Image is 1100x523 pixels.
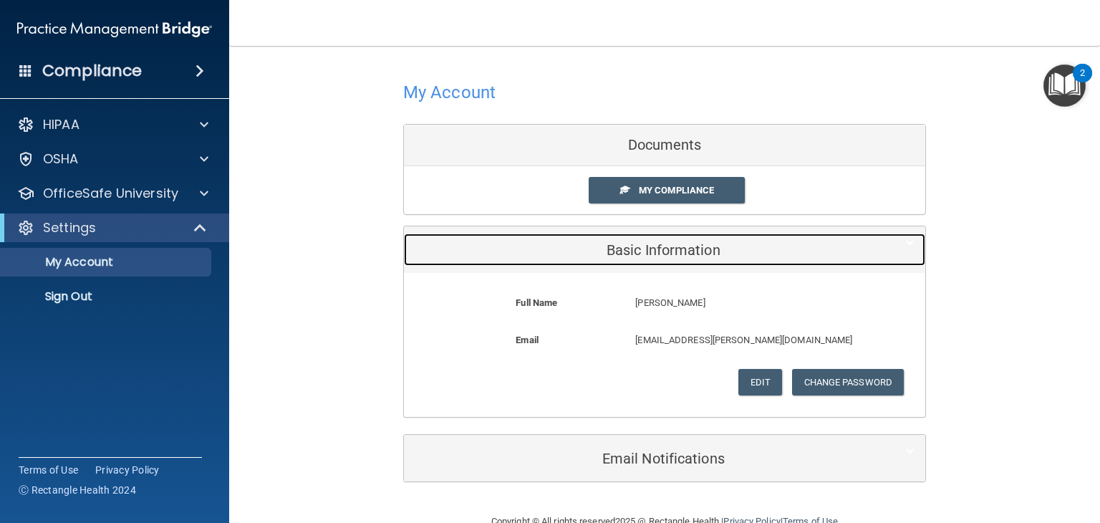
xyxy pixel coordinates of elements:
[9,289,205,304] p: Sign Out
[95,463,160,477] a: Privacy Policy
[516,335,539,345] b: Email
[19,463,78,477] a: Terms of Use
[43,219,96,236] p: Settings
[415,242,871,258] h5: Basic Information
[1080,73,1085,92] div: 2
[17,116,208,133] a: HIPAA
[516,297,557,308] b: Full Name
[415,234,915,266] a: Basic Information
[415,442,915,474] a: Email Notifications
[635,294,853,312] p: [PERSON_NAME]
[17,150,208,168] a: OSHA
[792,369,904,395] button: Change Password
[403,83,496,102] h4: My Account
[738,369,782,395] button: Edit
[19,483,136,497] span: Ⓒ Rectangle Health 2024
[639,185,714,196] span: My Compliance
[17,15,212,44] img: PMB logo
[404,125,925,166] div: Documents
[43,185,178,202] p: OfficeSafe University
[17,219,208,236] a: Settings
[1043,64,1086,107] button: Open Resource Center, 2 new notifications
[17,185,208,202] a: OfficeSafe University
[635,332,853,349] p: [EMAIL_ADDRESS][PERSON_NAME][DOMAIN_NAME]
[415,451,871,466] h5: Email Notifications
[42,61,142,81] h4: Compliance
[43,150,79,168] p: OSHA
[9,255,205,269] p: My Account
[43,116,79,133] p: HIPAA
